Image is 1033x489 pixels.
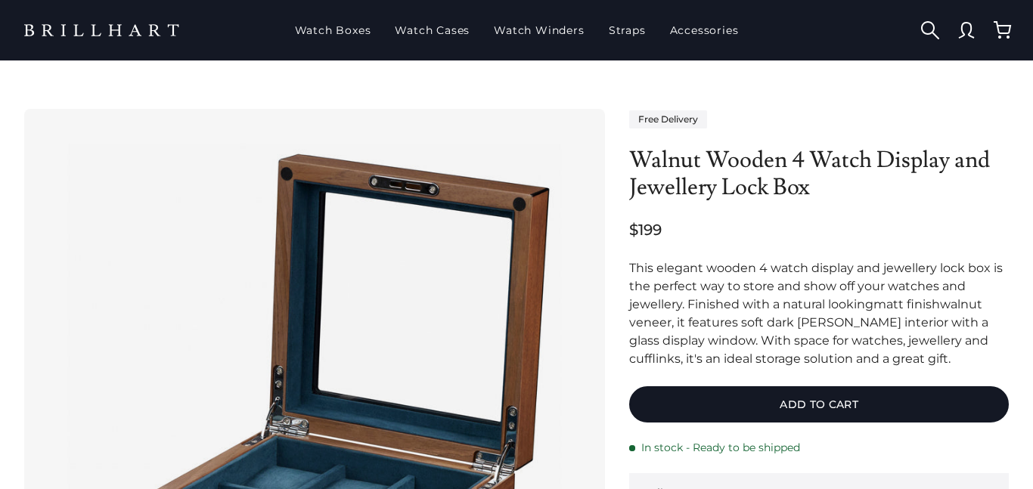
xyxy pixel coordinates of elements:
div: This elegant wooden 4 watch display and jewellery lock box is the perfect way to store and show o... [629,259,1009,368]
a: Straps [603,11,652,50]
div: Free Delivery [629,110,707,128]
a: Watch Winders [488,11,590,50]
button: Add to cart [629,386,1009,422]
span: In stock - Ready to be shipped [641,441,800,455]
a: Accessories [664,11,745,50]
nav: Main [289,11,745,50]
span: $199 [629,219,662,240]
h1: Walnut Wooden 4 Watch Display and Jewellery Lock Box [629,147,1009,201]
span: matt finish [873,297,940,311]
a: Watch Boxes [289,11,377,50]
a: Watch Cases [389,11,476,50]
